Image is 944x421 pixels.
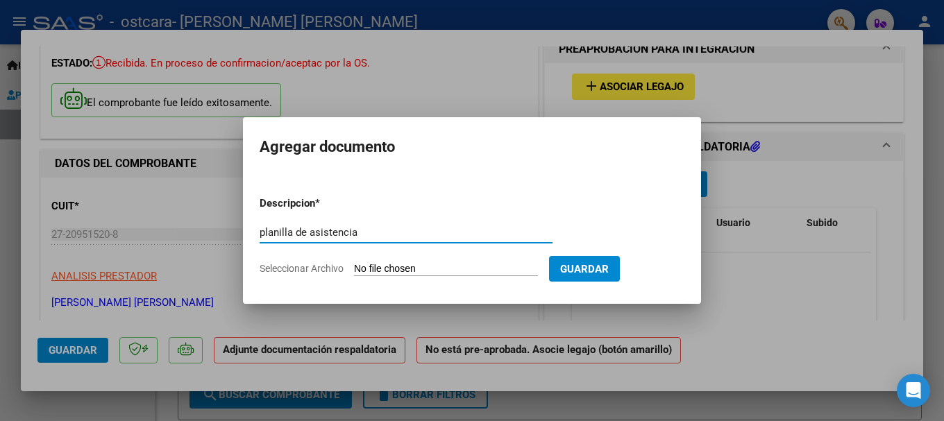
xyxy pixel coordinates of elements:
[897,374,930,407] div: Open Intercom Messenger
[560,263,609,275] span: Guardar
[260,196,387,212] p: Descripcion
[260,263,344,274] span: Seleccionar Archivo
[549,256,620,282] button: Guardar
[260,134,684,160] h2: Agregar documento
